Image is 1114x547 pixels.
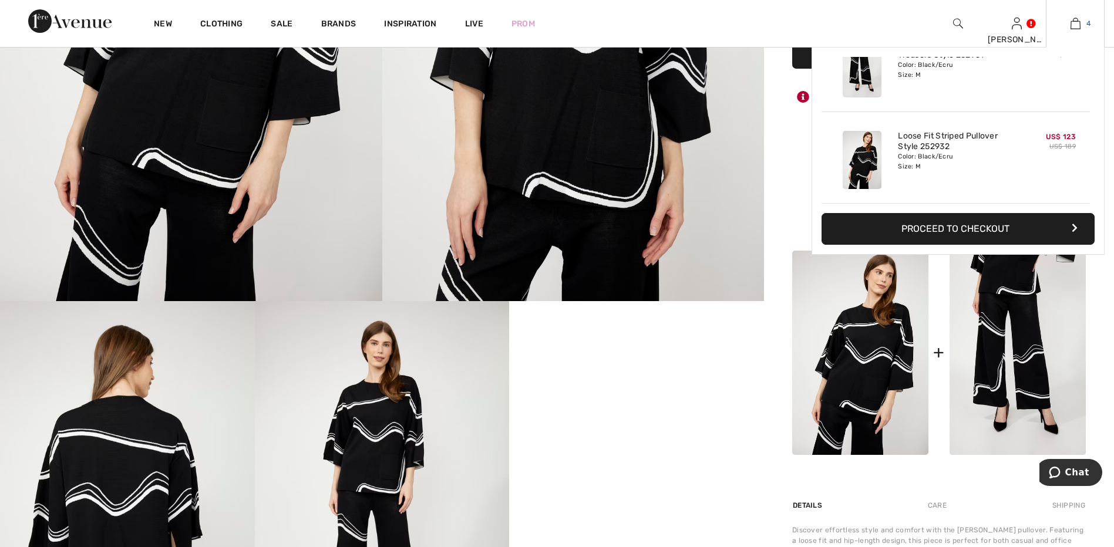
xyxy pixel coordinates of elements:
iframe: Opens a widget where you can chat to one of our agents [1039,459,1102,488]
div: Color: Black/Ecru Size: M [898,152,1014,171]
img: search the website [953,16,963,31]
img: High-Waisted Abstract Trousers Style 252931 [950,251,1086,455]
img: High-Waisted Abstract Trousers Style 252931 [843,39,881,97]
s: US$ 215 [1050,51,1076,59]
a: Clothing [200,19,243,31]
a: Brands [321,19,356,31]
s: US$ 189 [1049,143,1076,150]
div: + [933,339,944,366]
span: 4 [1086,18,1091,29]
img: My Bag [1071,16,1081,31]
span: Inspiration [384,19,436,31]
img: 1ère Avenue [28,9,112,33]
a: Sale [271,19,292,31]
a: Live [465,18,483,30]
a: New [154,19,172,31]
button: Proceed to Checkout [822,213,1095,245]
div: or 4 payments ofUS$ 30.75withSezzle Click to learn more about Sezzle [792,126,1086,142]
div: Complete this look [792,204,1086,218]
div: Shipping [1049,495,1086,516]
div: Details [792,495,825,516]
a: Prom [511,18,535,30]
img: My Info [1012,16,1022,31]
span: US$ 123 [1046,133,1076,141]
div: Clearance item. Store credit only. [792,86,1086,107]
img: Loose Fit Striped Pullover Style 252932 [843,131,881,189]
a: Sign In [1012,18,1022,29]
a: 4 [1046,16,1104,31]
button: Add to Bag [792,28,1086,69]
div: or 4 payments of with [792,126,1086,138]
div: Our stylists have chosen these pieces that come together beautifully. [792,223,1086,241]
div: [PERSON_NAME] [988,33,1045,46]
div: Color: Black/Ecru Size: M [898,60,1014,79]
a: Loose Fit Striped Pullover Style 252932 [898,131,1014,152]
div: Care [918,495,957,516]
video: Your browser does not support the video tag. [509,301,764,428]
img: Loose Fit Striped Pullover Style 252932 [792,251,928,455]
